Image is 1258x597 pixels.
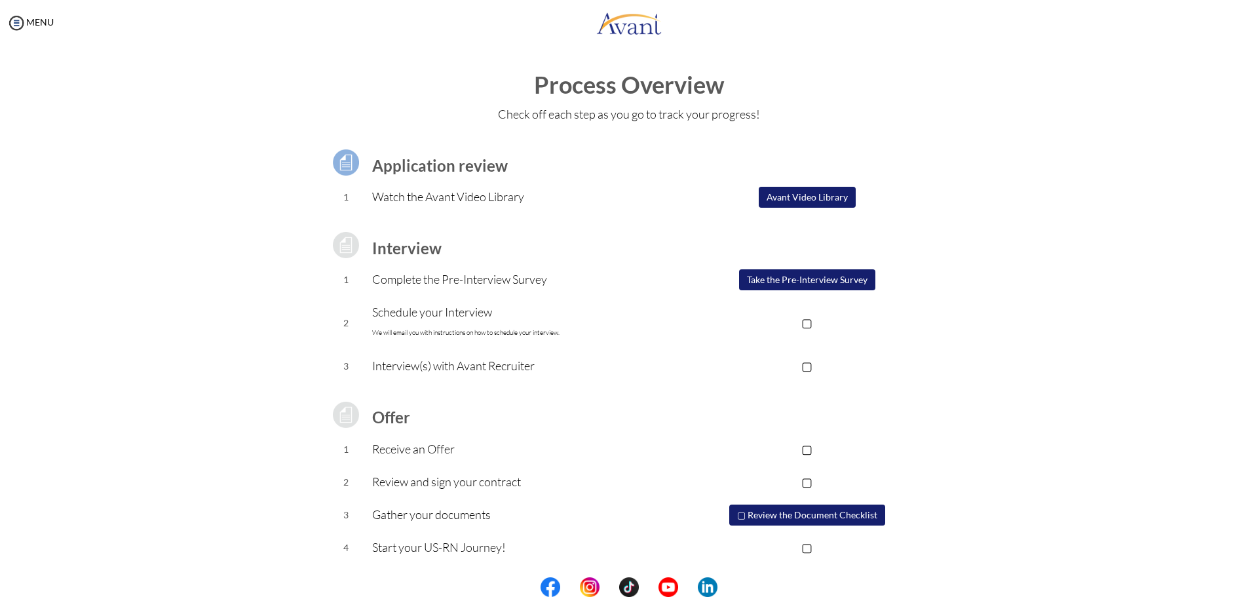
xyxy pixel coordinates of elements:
[619,577,639,597] img: tt.png
[560,577,580,597] img: blank.png
[676,313,938,332] p: ▢
[739,269,875,290] button: Take the Pre-Interview Survey
[639,577,658,597] img: blank.png
[600,577,619,597] img: blank.png
[320,531,373,564] td: 4
[372,538,676,556] p: Start your US-RN Journey!
[372,472,676,491] p: Review and sign your contract
[7,13,26,33] img: icon-menu.png
[372,156,508,175] b: Application review
[320,499,373,531] td: 3
[320,296,373,350] td: 2
[7,16,54,28] a: MENU
[330,398,362,431] img: icon-test-grey.png
[372,328,560,337] font: We will email you with instructions on how to schedule your interview.
[13,72,1245,98] h1: Process Overview
[658,577,678,597] img: yt.png
[320,433,373,466] td: 1
[676,440,938,458] p: ▢
[596,3,662,43] img: logo.png
[676,356,938,375] p: ▢
[372,187,676,206] p: Watch the Avant Video Library
[320,466,373,499] td: 2
[372,505,676,524] p: Gather your documents
[372,239,442,258] b: Interview
[372,270,676,288] p: Complete the Pre-Interview Survey
[372,408,410,427] b: Offer
[330,229,362,261] img: icon-test-grey.png
[320,350,373,383] td: 3
[320,181,373,214] td: 1
[320,263,373,296] td: 1
[541,577,560,597] img: fb.png
[759,187,856,208] button: Avant Video Library
[676,538,938,556] p: ▢
[580,577,600,597] img: in.png
[676,472,938,491] p: ▢
[372,440,676,458] p: Receive an Offer
[698,577,717,597] img: li.png
[330,146,362,179] img: icon-test.png
[729,505,885,526] button: ▢ Review the Document Checklist
[13,105,1245,123] p: Check off each step as you go to track your progress!
[678,577,698,597] img: blank.png
[372,356,676,375] p: Interview(s) with Avant Recruiter
[372,303,676,342] p: Schedule your Interview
